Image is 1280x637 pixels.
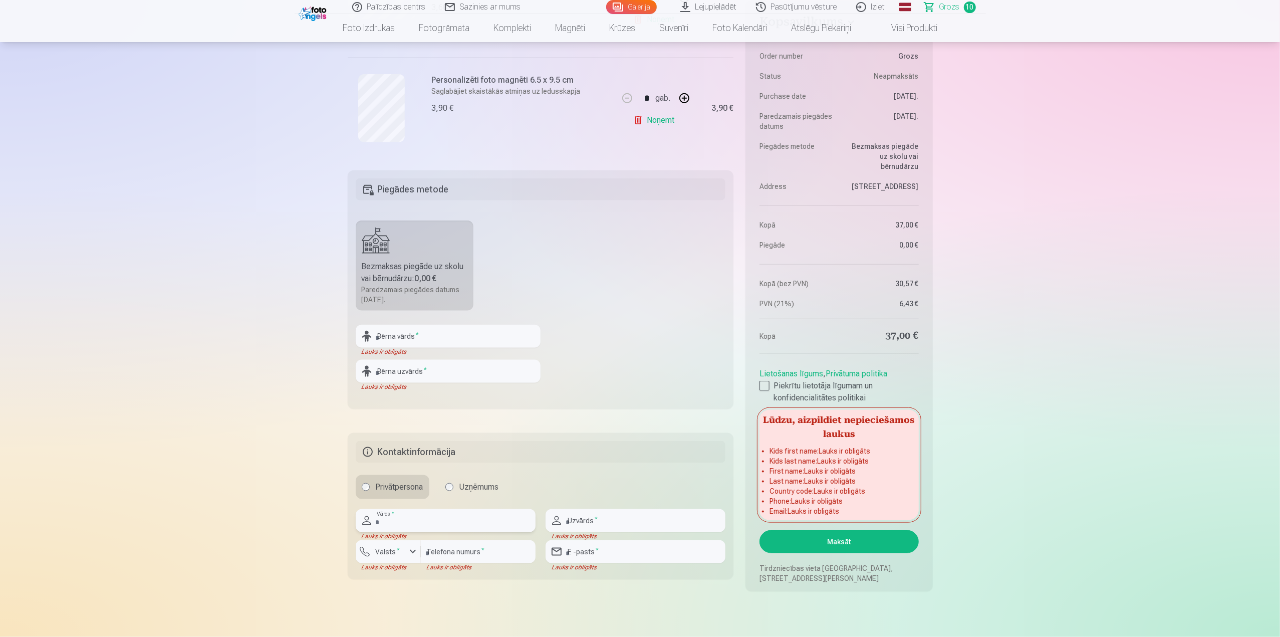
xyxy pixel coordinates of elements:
div: gab. [655,86,670,110]
img: /fa1 [299,4,329,21]
div: Paredzamais piegādes datums [DATE]. [362,285,468,305]
div: Lauks ir obligāts [421,563,536,571]
li: Country code : Lauks ir obligāts [770,486,908,496]
div: , [759,364,918,404]
li: Email : Lauks ir obligāts [770,506,908,516]
a: Foto izdrukas [331,14,407,42]
div: Lauks ir obligāts [546,563,725,571]
a: Magnēti [543,14,597,42]
label: Piekrītu lietotāja līgumam un konfidencialitātes politikai [759,380,918,404]
dd: 37,00 € [844,220,919,230]
dd: [DATE]. [844,111,919,131]
span: Neapmaksāts [874,71,919,81]
p: Tirdzniecības vieta [GEOGRAPHIC_DATA], [STREET_ADDRESS][PERSON_NAME] [759,563,918,583]
dd: 37,00 € [844,329,919,343]
input: Uzņēmums [445,483,453,491]
button: Valsts* [356,540,421,563]
dt: Status [759,71,834,81]
a: Krūzes [597,14,647,42]
dd: 30,57 € [844,279,919,289]
dd: Bezmaksas piegāde uz skolu vai bērnudārzu [844,141,919,171]
h5: Kontaktinformācija [356,441,726,463]
label: Uzņēmums [439,475,505,499]
b: 0,00 € [415,274,437,283]
div: Lauks ir obligāts [356,348,541,356]
dd: 0,00 € [844,240,919,250]
p: Saglabājiet skaistākās atmiņas uz ledusskapja [432,86,613,96]
dt: PVN (21%) [759,299,834,309]
dt: Kopā [759,220,834,230]
label: Valsts [372,547,404,557]
li: Last name : Lauks ir obligāts [770,476,908,486]
span: 10 [964,2,976,13]
div: Lauks ir obligāts [356,383,541,391]
div: Lauks ir obligāts [356,532,536,540]
label: Privātpersona [356,475,429,499]
a: Lietošanas līgums [759,369,823,378]
dd: 6,43 € [844,299,919,309]
li: Kids first name : Lauks ir obligāts [770,446,908,456]
li: First name : Lauks ir obligāts [770,466,908,476]
dt: Purchase date [759,91,834,101]
a: Suvenīri [647,14,700,42]
dt: Kopā [759,329,834,343]
dt: Order number [759,51,834,61]
h6: Personalizēti foto magnēti 6.5 x 9.5 cm [432,74,613,86]
div: 3,90 € [432,102,454,114]
dt: Piegādes metode [759,141,834,171]
dt: Piegāde [759,240,834,250]
a: Visi produkti [863,14,949,42]
dt: Paredzamais piegādes datums [759,111,834,131]
li: Kids last name : Lauks ir obligāts [770,456,908,466]
div: Lauks ir obligāts [356,563,421,571]
span: Grozs [939,1,960,13]
a: Noņemt [633,110,679,130]
dd: Grozs [844,51,919,61]
div: 3,90 € [711,105,733,111]
dd: [STREET_ADDRESS] [844,181,919,191]
input: Privātpersona [362,483,370,491]
li: Phone : Lauks ir obligāts [770,496,908,506]
a: Komplekti [481,14,543,42]
a: Atslēgu piekariņi [779,14,863,42]
div: Bezmaksas piegāde uz skolu vai bērnudārzu : [362,261,468,285]
a: Fotogrāmata [407,14,481,42]
dt: Address [759,181,834,191]
button: Maksāt [759,530,918,553]
div: Lauks ir obligāts [546,532,725,540]
dd: [DATE]. [844,91,919,101]
a: Privātuma politika [826,369,887,378]
dt: Kopā (bez PVN) [759,279,834,289]
h5: Piegādes metode [356,178,726,200]
h5: Lūdzu, aizpildiet nepieciešamos laukus [759,410,918,442]
a: Foto kalendāri [700,14,779,42]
